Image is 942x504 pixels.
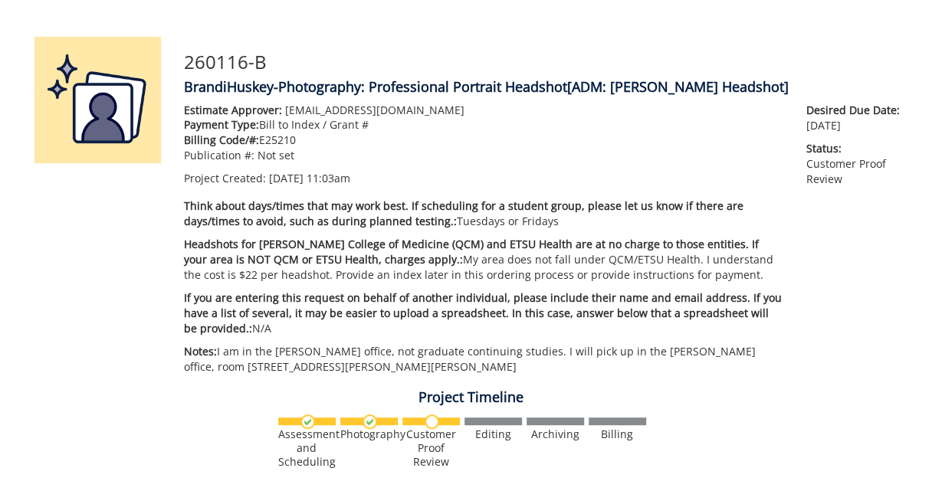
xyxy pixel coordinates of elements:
span: Payment Type: [184,117,259,132]
span: Status: [806,141,908,156]
p: [EMAIL_ADDRESS][DOMAIN_NAME] [184,103,784,118]
div: Photography [340,427,398,441]
div: Assessment and Scheduling [278,427,336,469]
span: Billing Code/#: [184,133,259,147]
img: Product featured image [34,37,161,163]
span: [DATE] 11:03am [269,171,350,185]
p: [DATE] [806,103,908,133]
p: N/A [184,290,784,336]
h4: Project Timeline [23,390,920,405]
span: Desired Due Date: [806,103,908,118]
span: [ADM: [PERSON_NAME] Headshot] [567,77,789,96]
h4: BrandiHuskey-Photography: Professional Portrait Headshot [184,80,908,95]
span: Estimate Approver: [184,103,282,117]
p: I am in the [PERSON_NAME] office, not graduate continuing studies. I will pick up in the [PERSON_... [184,344,784,375]
p: My area does not fall under QCM/ETSU Health. I understand the cost is $22 per headshot. Provide a... [184,237,784,283]
p: Tuesdays or Fridays [184,198,784,229]
div: Billing [589,427,646,441]
p: Customer Proof Review [806,141,908,187]
span: If you are entering this request on behalf of another individual, please include their name and e... [184,290,782,335]
div: Archiving [527,427,584,441]
span: Publication #: [184,148,254,162]
img: checkmark [300,414,315,429]
h3: 260116-B [184,52,908,72]
p: E25210 [184,133,784,148]
p: Bill to Index / Grant # [184,117,784,133]
span: Not set [258,148,294,162]
span: Notes: [184,344,217,358]
span: Project Created: [184,171,266,185]
div: Customer Proof Review [402,427,460,469]
span: Headshots for [PERSON_NAME] College of Medicine (QCM) and ETSU Health are at no charge to those e... [184,237,759,267]
div: Editing [464,427,522,441]
img: no [425,414,439,429]
span: Think about days/times that may work best. If scheduling for a student group, please let us know ... [184,198,743,228]
img: checkmark [363,414,377,429]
